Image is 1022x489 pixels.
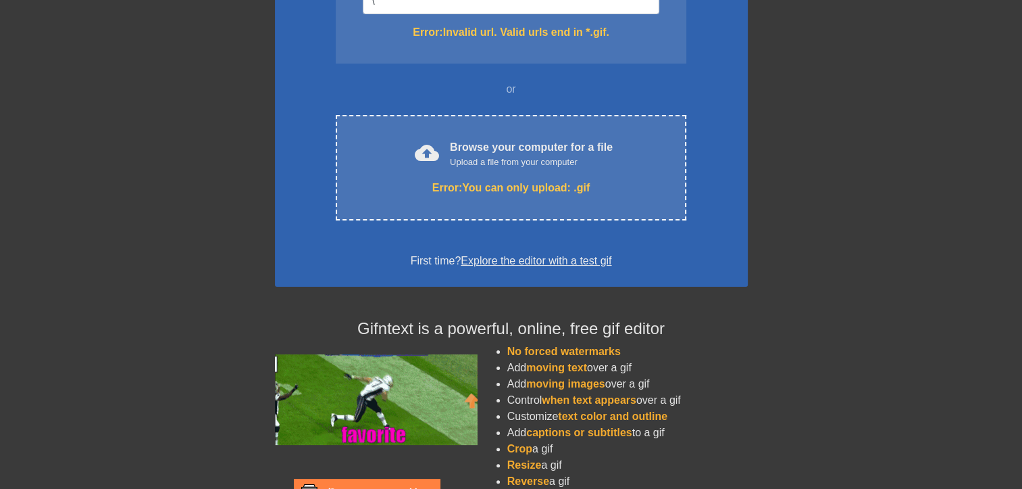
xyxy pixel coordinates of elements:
div: First time? [292,253,730,269]
div: Browse your computer for a file [450,139,613,169]
span: No forced watermarks [507,346,621,357]
span: Crop [507,443,532,455]
li: Customize [507,409,748,425]
div: Error: Invalid url. Valid urls end in *.gif. [363,24,659,41]
span: moving images [526,378,605,390]
li: Add over a gif [507,376,748,392]
li: Add to a gif [507,425,748,441]
span: Resize [507,459,542,471]
div: Error: You can only upload: .gif [364,180,657,196]
img: football_small.gif [275,354,478,445]
span: Reverse [507,475,549,487]
a: Explore the editor with a test gif [461,255,611,266]
li: Add over a gif [507,360,748,376]
span: cloud_upload [415,141,439,165]
li: a gif [507,441,748,457]
li: Control over a gif [507,392,748,409]
span: when text appears [542,394,636,406]
h4: Gifntext is a powerful, online, free gif editor [275,319,748,339]
li: a gif [507,457,748,473]
span: text color and outline [558,411,667,422]
div: or [310,81,713,97]
div: Upload a file from your computer [450,156,613,169]
span: moving text [526,362,587,373]
span: captions or subtitles [526,427,632,438]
